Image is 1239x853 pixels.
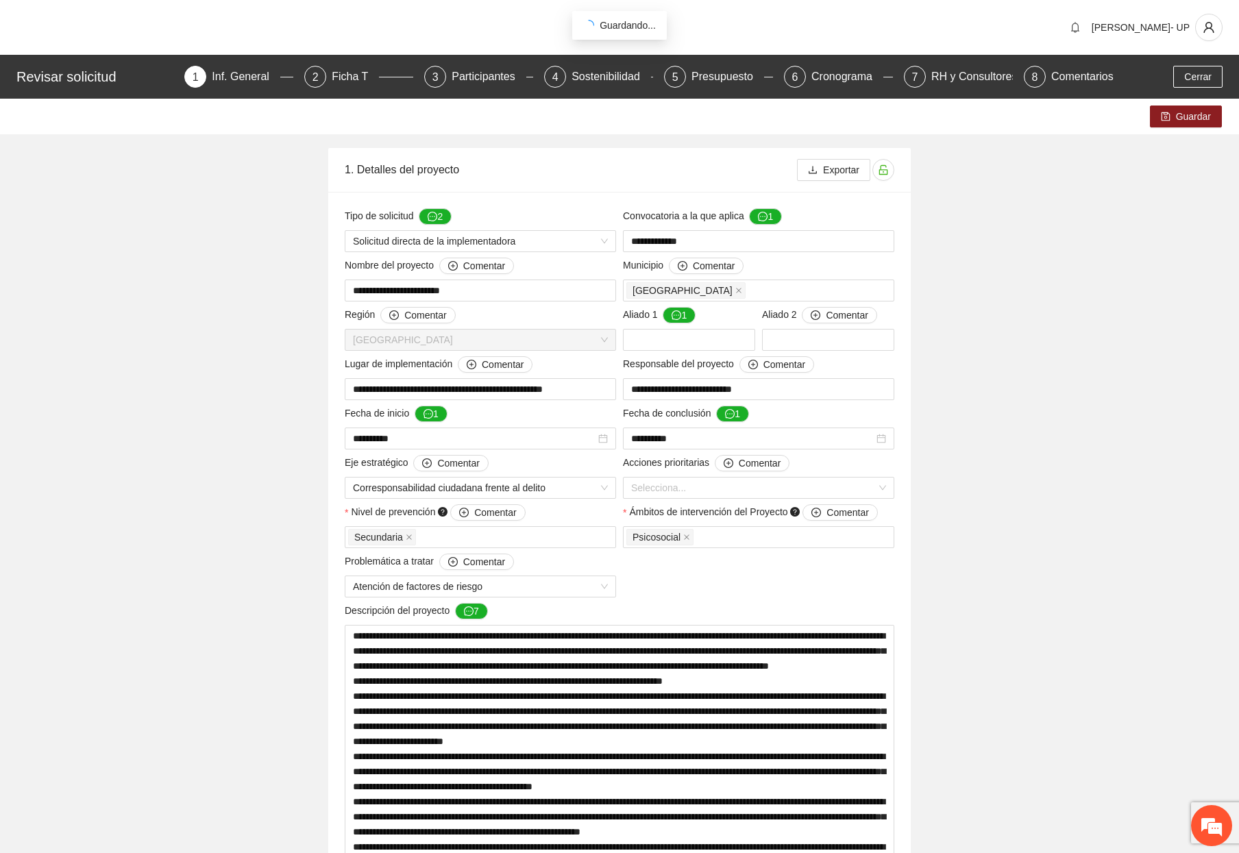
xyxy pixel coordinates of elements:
span: plus-circle [724,458,733,469]
button: Municipio [669,258,744,274]
span: message [725,409,735,420]
span: Problemática a tratar [345,554,514,570]
div: Sostenibilidad [572,66,651,88]
span: Aliado 1 [623,307,696,323]
span: Chihuahua [353,330,608,350]
span: plus-circle [389,310,399,321]
span: 4 [552,71,559,83]
span: [GEOGRAPHIC_DATA] [633,283,733,298]
button: Responsable del proyecto [739,356,814,373]
div: Revisar solicitud [16,66,176,88]
span: plus-circle [467,360,476,371]
span: Comentar [463,554,505,569]
span: Guardando... [600,20,656,31]
button: Aliado 2 [802,307,876,323]
span: plus-circle [678,261,687,272]
button: Convocatoria a la que aplica [749,208,782,225]
div: 1Inf. General [184,66,293,88]
span: Lugar de implementación [345,356,532,373]
div: 1. Detalles del proyecto [345,150,797,189]
button: Lugar de implementación [458,356,532,373]
div: Ficha T [332,66,379,88]
span: Guardar [1176,109,1211,124]
div: Comentarios [1051,66,1114,88]
span: close [406,534,413,541]
span: Corresponsabilidad ciudadana frente al delito [353,478,608,498]
button: Acciones prioritarias [715,455,789,471]
span: 2 [312,71,319,83]
button: downloadExportar [797,159,870,181]
span: plus-circle [448,557,458,568]
button: Región [380,307,455,323]
span: Exportar [823,162,859,177]
span: message [464,606,474,617]
span: Secundaria [354,530,403,545]
span: Comentar [763,357,805,372]
button: Eje estratégico [413,455,488,471]
span: Psicosocial [626,529,694,545]
span: close [683,534,690,541]
span: Responsable del proyecto [623,356,814,373]
div: Presupuesto [691,66,764,88]
div: 3Participantes [424,66,533,88]
span: Solicitud directa de la implementadora [353,231,608,251]
span: close [735,287,742,294]
span: user [1196,21,1222,34]
span: Municipio [623,258,744,274]
span: Eje estratégico [345,455,489,471]
span: plus-circle [448,261,458,272]
span: Comentar [437,456,479,471]
span: Aliado 2 [762,307,877,323]
span: message [424,409,433,420]
span: Nivel de prevención [351,504,525,521]
span: [PERSON_NAME]- UP [1092,22,1190,33]
div: 6Cronograma [784,66,893,88]
span: question-circle [790,507,800,517]
span: Comentar [826,505,868,520]
span: 8 [1032,71,1038,83]
button: unlock [872,159,894,181]
span: 5 [672,71,678,83]
div: RH y Consultores [931,66,1028,88]
span: message [428,212,437,223]
div: 4Sostenibilidad [544,66,653,88]
div: 8Comentarios [1024,66,1114,88]
span: download [808,165,818,176]
span: Secundaria [348,529,416,545]
span: Comentar [826,308,868,323]
span: message [672,310,681,321]
span: Chihuahua [626,282,746,299]
button: user [1195,14,1223,41]
span: 6 [792,71,798,83]
span: plus-circle [811,310,820,321]
span: 3 [432,71,439,83]
div: 2Ficha T [304,66,413,88]
button: Descripción del proyecto [455,603,488,619]
span: plus-circle [748,360,758,371]
span: Descripción del proyecto [345,603,488,619]
span: message [758,212,768,223]
span: Cerrar [1184,69,1212,84]
button: Cerrar [1173,66,1223,88]
button: Tipo de solicitud [419,208,452,225]
div: Participantes [452,66,526,88]
span: plus-circle [811,508,821,519]
span: Convocatoria a la que aplica [623,208,782,225]
button: Nombre del proyecto [439,258,514,274]
span: 7 [912,71,918,83]
div: Cronograma [811,66,883,88]
div: 5Presupuesto [664,66,773,88]
span: save [1161,112,1170,123]
span: Fecha de conclusión [623,406,749,422]
span: Comentar [482,357,524,372]
span: Acciones prioritarias [623,455,789,471]
span: Fecha de inicio [345,406,447,422]
div: Inf. General [212,66,280,88]
span: question-circle [438,507,447,517]
span: Ámbitos de intervención del Proyecto [629,504,877,521]
span: Nombre del proyecto [345,258,514,274]
button: Nivel de prevención question-circle [450,504,525,521]
span: Atención de factores de riesgo [353,576,608,597]
div: 7RH y Consultores [904,66,1013,88]
button: saveGuardar [1150,106,1222,127]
